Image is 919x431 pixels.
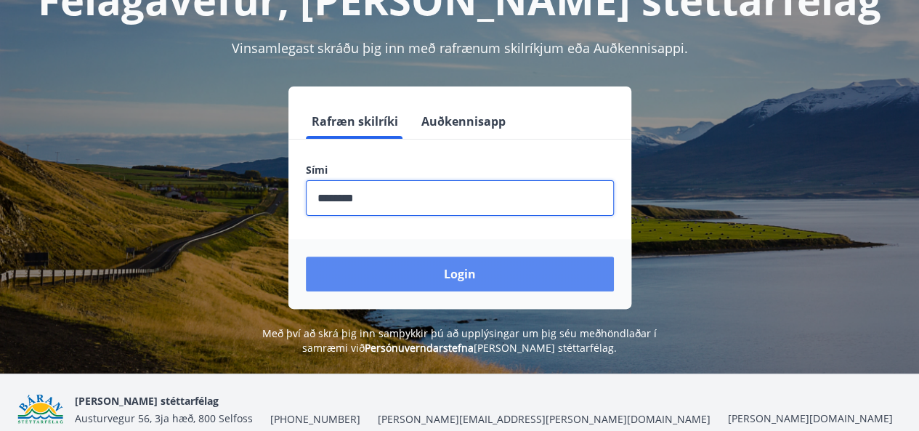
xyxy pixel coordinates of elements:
span: Vinsamlegast skráðu þig inn með rafrænum skilríkjum eða Auðkennisappi. [232,39,688,57]
span: [PERSON_NAME][EMAIL_ADDRESS][PERSON_NAME][DOMAIN_NAME] [378,412,710,427]
img: Bz2lGXKH3FXEIQKvoQ8VL0Fr0uCiWgfgA3I6fSs8.png [17,394,63,425]
label: Sími [306,163,614,177]
span: Með því að skrá þig inn samþykkir þú að upplýsingar um þig séu meðhöndlaðar í samræmi við [PERSON... [262,326,657,355]
button: Login [306,257,614,291]
button: Rafræn skilríki [306,104,404,139]
a: [PERSON_NAME][DOMAIN_NAME] [728,411,893,425]
button: Auðkennisapp [416,104,511,139]
span: [PHONE_NUMBER] [270,412,360,427]
span: [PERSON_NAME] stéttarfélag [75,394,219,408]
a: Persónuverndarstefna [365,341,474,355]
span: Austurvegur 56, 3ja hæð, 800 Selfoss [75,411,253,425]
